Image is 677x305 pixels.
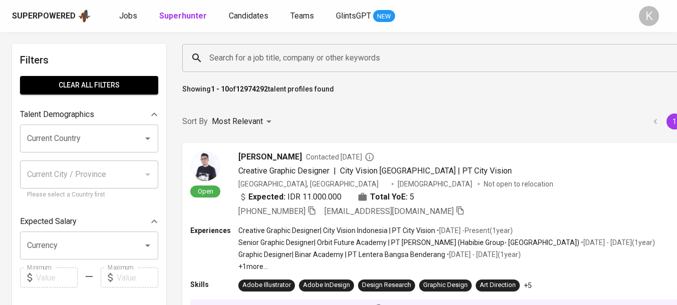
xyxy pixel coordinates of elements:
[410,191,414,203] span: 5
[238,261,655,271] p: +1 more ...
[639,6,659,26] div: K
[362,280,411,290] div: Design Research
[229,10,270,22] a: Candidates
[365,152,375,162] svg: By Batam recruiter
[579,237,655,247] p: • [DATE] - [DATE] ( 1 year )
[12,10,76,22] div: Superpowered
[20,52,158,68] h6: Filters
[306,152,375,162] span: Contacted [DATE]
[336,10,395,22] a: GlintsGPT NEW
[20,76,158,94] button: Clear All filters
[445,249,521,259] p: • [DATE] - [DATE] ( 1 year )
[435,225,513,235] p: • [DATE] - Present ( 1 year )
[324,206,454,216] span: [EMAIL_ADDRESS][DOMAIN_NAME]
[238,179,388,189] div: [GEOGRAPHIC_DATA], [GEOGRAPHIC_DATA]
[141,131,155,145] button: Open
[20,211,158,231] div: Expected Salary
[423,280,468,290] div: Graphic Design
[238,166,329,175] span: Creative Graphic Designer
[78,8,91,23] img: app logo
[466,206,474,214] img: yH5BAEAAAAALAAAAAABAAEAAAIBRAA7
[248,191,285,203] b: Expected:
[119,11,137,20] span: Jobs
[20,104,158,124] div: Talent Demographics
[194,187,217,195] span: Open
[212,115,263,127] p: Most Relevant
[373,11,395,21] span: NEW
[340,166,512,175] span: City Vision [GEOGRAPHIC_DATA] | PT City Vision
[190,279,238,289] p: Skills
[238,151,302,163] span: [PERSON_NAME]
[370,191,408,203] b: Total YoE:
[290,10,316,22] a: Teams
[20,215,77,227] p: Expected Salary
[212,112,275,131] div: Most Relevant
[211,85,229,93] b: 1 - 10
[336,11,371,20] span: GlintsGPT
[242,280,291,290] div: Adobe Illustrator
[238,191,342,203] div: IDR 11.000.000
[117,267,158,287] input: Value
[480,280,516,290] div: Art Direction
[524,280,532,290] p: +5
[182,115,208,127] p: Sort By
[236,85,268,93] b: 12974292
[190,225,238,235] p: Experiences
[182,84,334,102] p: Showing of talent profiles found
[303,280,350,290] div: Adobe InDesign
[290,11,314,20] span: Teams
[238,237,579,247] p: Senior Graphic Designer | Orbit Future Academy | PT [PERSON_NAME] (Habibie Group- [GEOGRAPHIC_DATA])
[238,225,435,235] p: Creative Graphic Designer | City Vision Indonesia | PT City Vision
[333,165,336,177] span: |
[190,151,220,181] img: c01ef357456c62b5bf9709fb0f289fc8.jpg
[141,238,155,252] button: Open
[238,249,445,259] p: Graphic Designer | Binar Academy | PT Lentera Bangsa Benderang
[12,8,91,23] a: Superpoweredapp logo
[119,10,139,22] a: Jobs
[20,108,94,120] p: Talent Demographics
[36,267,78,287] input: Value
[159,11,207,20] b: Superhunter
[159,10,209,22] a: Superhunter
[398,179,474,189] span: [DEMOGRAPHIC_DATA]
[229,11,268,20] span: Candidates
[28,79,150,91] span: Clear All filters
[484,179,553,189] p: Not open to relocation
[380,180,388,188] img: yH5BAEAAAAALAAAAAABAAEAAAIBRAA7
[27,190,151,200] p: Please select a Country first
[238,206,305,216] span: [PHONE_NUMBER]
